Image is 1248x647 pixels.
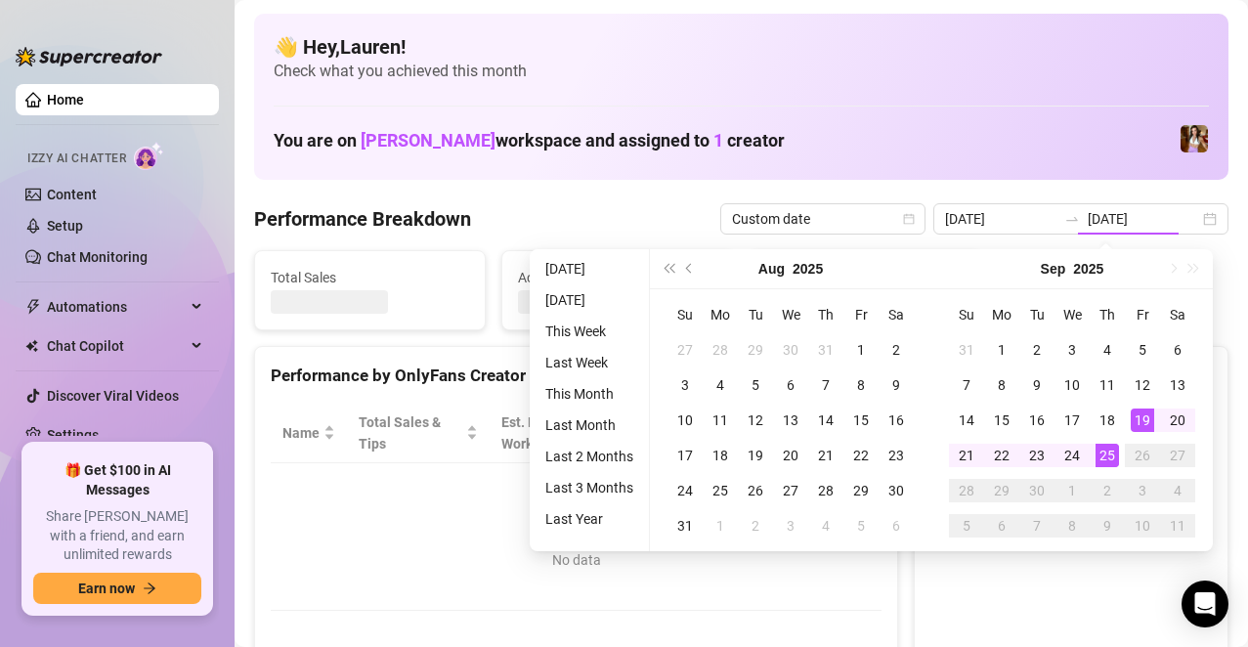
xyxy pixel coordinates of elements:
a: Chat Monitoring [47,249,148,265]
input: Start date [945,208,1056,230]
div: Est. Hours Worked [501,411,607,454]
input: End date [1088,208,1199,230]
a: Settings [47,427,99,443]
div: Performance by OnlyFans Creator [271,363,882,389]
span: Share [PERSON_NAME] with a friend, and earn unlimited rewards [33,507,201,565]
span: Total Sales [271,267,469,288]
span: Total Sales & Tips [359,411,462,454]
span: [PERSON_NAME] [361,130,495,151]
span: Check what you achieved this month [274,61,1209,82]
th: Sales / Hour [633,404,744,463]
span: to [1064,211,1080,227]
span: Active Chats [518,267,716,288]
a: Content [47,187,97,202]
span: Custom date [732,204,914,234]
span: Messages Sent [766,267,965,288]
span: arrow-right [143,582,156,595]
span: Name [282,422,320,444]
div: Sales by OnlyFans Creator [930,363,1212,389]
span: Chat Copilot [47,330,186,362]
div: No data [290,549,862,571]
span: Earn now [78,581,135,596]
img: Elena [1181,125,1208,152]
span: 🎁 Get $100 in AI Messages [33,461,201,499]
span: 1 [713,130,723,151]
a: Home [47,92,84,108]
div: Open Intercom Messenger [1182,581,1228,627]
th: Total Sales & Tips [347,404,490,463]
button: Earn nowarrow-right [33,573,201,604]
span: Automations [47,291,186,323]
a: Discover Viral Videos [47,388,179,404]
h1: You are on workspace and assigned to creator [274,130,785,151]
span: Chat Conversion [755,411,854,454]
img: logo-BBDzfeDw.svg [16,47,162,66]
a: Setup [47,218,83,234]
h4: Performance Breakdown [254,205,471,233]
span: thunderbolt [25,299,41,315]
img: AI Chatter [134,142,164,170]
span: calendar [903,213,915,225]
span: Sales / Hour [645,411,716,454]
h4: 👋 Hey, Lauren ! [274,33,1209,61]
span: swap-right [1064,211,1080,227]
img: Chat Copilot [25,339,38,353]
span: Izzy AI Chatter [27,150,126,168]
th: Chat Conversion [744,404,882,463]
th: Name [271,404,347,463]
